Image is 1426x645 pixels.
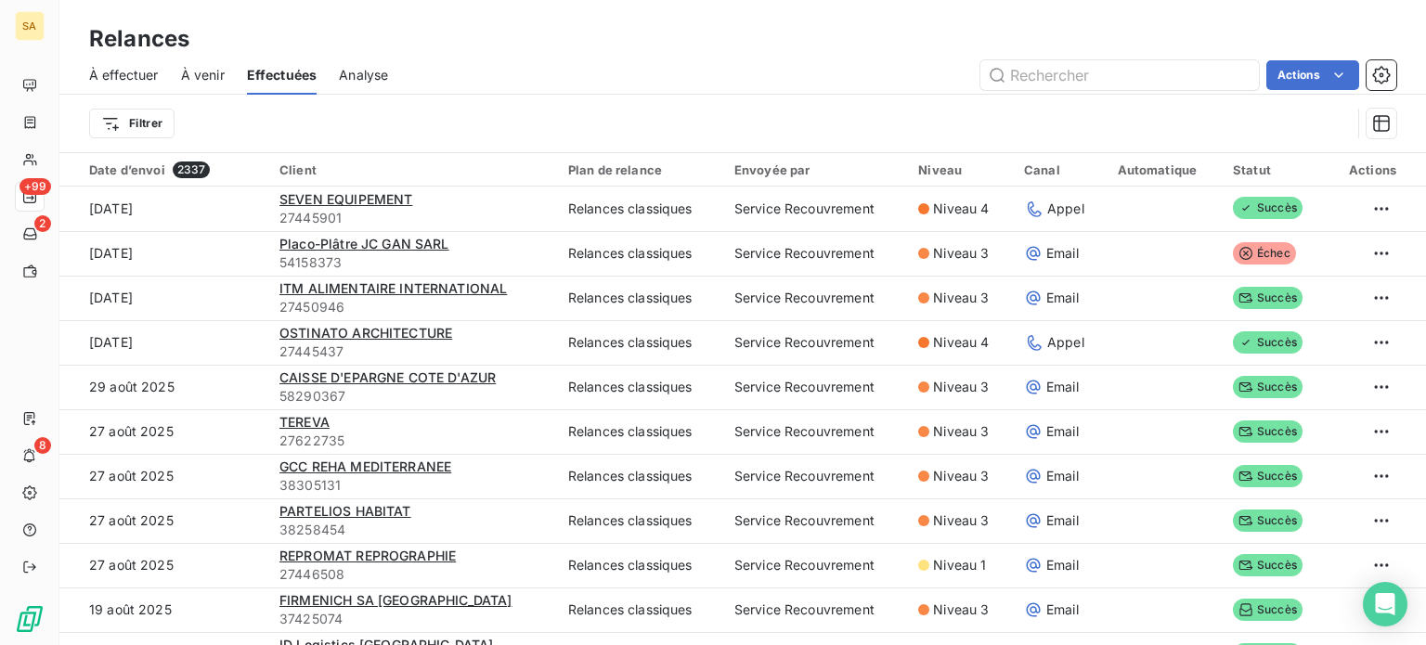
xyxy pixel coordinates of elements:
span: 37425074 [279,610,546,628]
div: Canal [1024,162,1095,177]
span: 2337 [173,161,211,178]
td: [DATE] [59,187,268,231]
td: Service Recouvrement [723,365,907,409]
td: Service Recouvrement [723,320,907,365]
div: Actions [1337,162,1396,177]
span: Niveau 3 [933,289,989,307]
button: Filtrer [89,109,175,138]
td: Service Recouvrement [723,587,907,632]
div: Envoyée par [734,162,896,177]
td: 27 août 2025 [59,498,268,543]
td: 27 août 2025 [59,543,268,587]
span: Niveau 4 [933,333,989,352]
span: Succès [1233,287,1303,309]
span: 38305131 [279,476,546,495]
span: PARTELIOS HABITAT [279,503,411,519]
span: Succès [1233,420,1303,443]
span: Email [1046,600,1079,619]
span: Niveau 3 [933,422,989,441]
span: CAISSE D'EPARGNE COTE D'AZUR [279,369,496,385]
span: Email [1046,422,1079,441]
div: Statut [1233,162,1315,177]
td: 27 août 2025 [59,409,268,454]
span: REPROMAT REPROGRAPHIE [279,548,456,563]
span: TEREVA [279,414,330,430]
td: Service Recouvrement [723,231,907,276]
span: Niveau 3 [933,600,989,619]
span: +99 [19,178,51,195]
td: Relances classiques [557,187,723,231]
div: Open Intercom Messenger [1363,582,1407,626]
td: Relances classiques [557,587,723,632]
span: Appel [1047,200,1084,218]
span: Niveau 3 [933,467,989,485]
td: Relances classiques [557,454,723,498]
span: Niveau 3 [933,378,989,396]
div: Niveau [918,162,1002,177]
td: [DATE] [59,320,268,365]
div: Date d’envoi [89,161,257,178]
span: Niveau 4 [933,200,989,218]
span: Email [1046,511,1079,530]
span: Email [1046,467,1079,485]
span: 2 [34,215,51,232]
span: Échec [1233,242,1296,264]
span: Email [1046,244,1079,263]
span: Placo-Plâtre JC GAN SARL [279,236,449,252]
span: 27450946 [279,298,546,316]
span: À effectuer [89,66,159,84]
span: 58290367 [279,387,546,406]
div: Automatique [1118,162,1211,177]
div: Plan de relance [568,162,712,177]
td: Relances classiques [557,498,723,543]
span: Succès [1233,197,1303,219]
div: SA [15,11,45,41]
td: Relances classiques [557,543,723,587]
span: Niveau 3 [933,511,989,530]
td: Service Recouvrement [723,498,907,543]
td: [DATE] [59,231,268,276]
td: [DATE] [59,276,268,320]
span: ITM ALIMENTAIRE INTERNATIONAL [279,280,507,296]
span: Client [279,162,317,177]
input: Rechercher [980,60,1259,90]
td: Relances classiques [557,231,723,276]
td: Relances classiques [557,409,723,454]
span: 27446508 [279,565,546,584]
span: Succès [1233,465,1303,487]
span: 27445437 [279,342,546,361]
span: À venir [181,66,225,84]
td: Relances classiques [557,365,723,409]
span: Appel [1047,333,1084,352]
span: Succès [1233,331,1303,354]
td: Relances classiques [557,320,723,365]
span: Succès [1233,376,1303,398]
td: Service Recouvrement [723,454,907,498]
span: 38258454 [279,521,546,539]
td: 27 août 2025 [59,454,268,498]
td: Service Recouvrement [723,543,907,587]
span: Succès [1233,599,1303,621]
span: FIRMENICH SA [GEOGRAPHIC_DATA] [279,592,512,608]
span: SEVEN EQUIPEMENT [279,191,412,207]
span: 8 [34,437,51,454]
button: Actions [1266,60,1359,90]
td: Service Recouvrement [723,409,907,454]
img: Logo LeanPay [15,604,45,634]
td: 19 août 2025 [59,587,268,632]
span: 27445901 [279,209,546,227]
span: Niveau 1 [933,556,986,574]
span: Succès [1233,510,1303,532]
span: Email [1046,289,1079,307]
span: Effectuées [247,66,318,84]
span: 54158373 [279,253,546,272]
td: Relances classiques [557,276,723,320]
span: GCC REHA MEDITERRANEE [279,458,451,474]
span: Email [1046,556,1079,574]
td: Service Recouvrement [723,187,907,231]
span: 27622735 [279,432,546,450]
span: Succès [1233,554,1303,576]
span: Analyse [339,66,388,84]
span: Niveau 3 [933,244,989,263]
span: OSTINATO ARCHITECTURE [279,325,452,341]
